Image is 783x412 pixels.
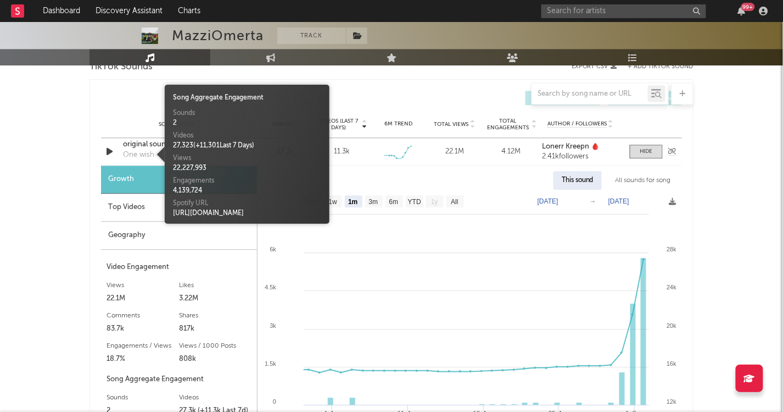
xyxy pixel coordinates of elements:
[273,398,276,405] text: 0
[107,391,179,404] div: Sounds
[173,199,321,208] div: Spotify URL
[107,261,251,274] div: Video Engagement
[389,198,399,206] text: 6m
[270,246,276,252] text: 6k
[667,398,676,405] text: 12k
[738,7,746,15] button: 99+
[179,292,251,305] div: 3.22M
[431,198,438,206] text: 1y
[547,120,607,128] span: Author / Followers
[90,61,153,74] span: TikTok Sounds
[486,146,537,157] div: 4.12M
[373,120,424,128] div: 6M Trend
[667,246,676,252] text: 28k
[107,292,179,305] div: 22.1M
[179,322,251,336] div: 817k
[107,322,179,336] div: 83.7k
[617,64,693,70] button: + Add TikTok Sound
[173,93,321,103] div: Song Aggregate Engagement
[348,198,357,206] text: 1m
[123,139,238,150] a: original sound
[173,108,321,118] div: Sounds
[123,150,154,161] div: One wish
[451,198,458,206] text: All
[179,279,251,292] div: Likes
[277,28,346,44] button: Track
[572,63,617,70] button: Export CSV
[179,391,251,404] div: Videos
[173,153,321,163] div: Views
[107,309,179,322] div: Comments
[173,186,321,196] div: 4,139,724
[173,141,321,151] div: 27,323 ( + 11,301 Last 7 Days)
[173,118,321,128] div: 2
[628,64,693,70] button: + Add TikTok Sound
[607,171,679,190] div: All sounds for song
[101,166,257,194] div: Growth
[590,197,596,205] text: →
[542,153,619,161] div: 2.41k followers
[101,194,257,222] div: Top Videos
[667,284,676,290] text: 24k
[541,4,706,18] input: Search for artists
[434,121,469,128] span: Total Views
[159,121,195,128] span: Sound Name
[172,28,264,44] div: MazziOmerta
[179,309,251,322] div: Shares
[741,3,755,11] div: 99 +
[265,360,276,367] text: 1.5k
[667,360,676,367] text: 16k
[369,198,378,206] text: 3m
[173,131,321,141] div: Videos
[107,339,179,353] div: Engagements / Views
[608,197,629,205] text: [DATE]
[107,353,179,366] div: 18.7%
[179,339,251,353] div: Views / 1000 Posts
[538,197,558,205] text: [DATE]
[532,90,648,98] input: Search by song name or URL
[101,222,257,250] div: Geography
[542,143,600,150] strong: Lonerr Kreepn 🩸
[173,163,321,173] div: 22,227,993
[179,353,251,366] div: 808k
[173,210,244,217] a: [URL][DOMAIN_NAME]
[334,146,350,157] div: 11.3k
[329,198,338,206] text: 1w
[316,118,361,131] span: Videos (last 7 days)
[107,279,179,292] div: Views
[265,284,276,290] text: 4.5k
[542,143,619,151] a: Lonerr Kreepn 🩸
[107,373,251,386] div: Song Aggregate Engagement
[553,171,602,190] div: This sound
[408,198,421,206] text: YTD
[173,176,321,186] div: Engagements
[270,322,276,329] text: 3k
[486,118,530,131] span: Total Engagements
[429,146,480,157] div: 22.1M
[667,322,676,329] text: 20k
